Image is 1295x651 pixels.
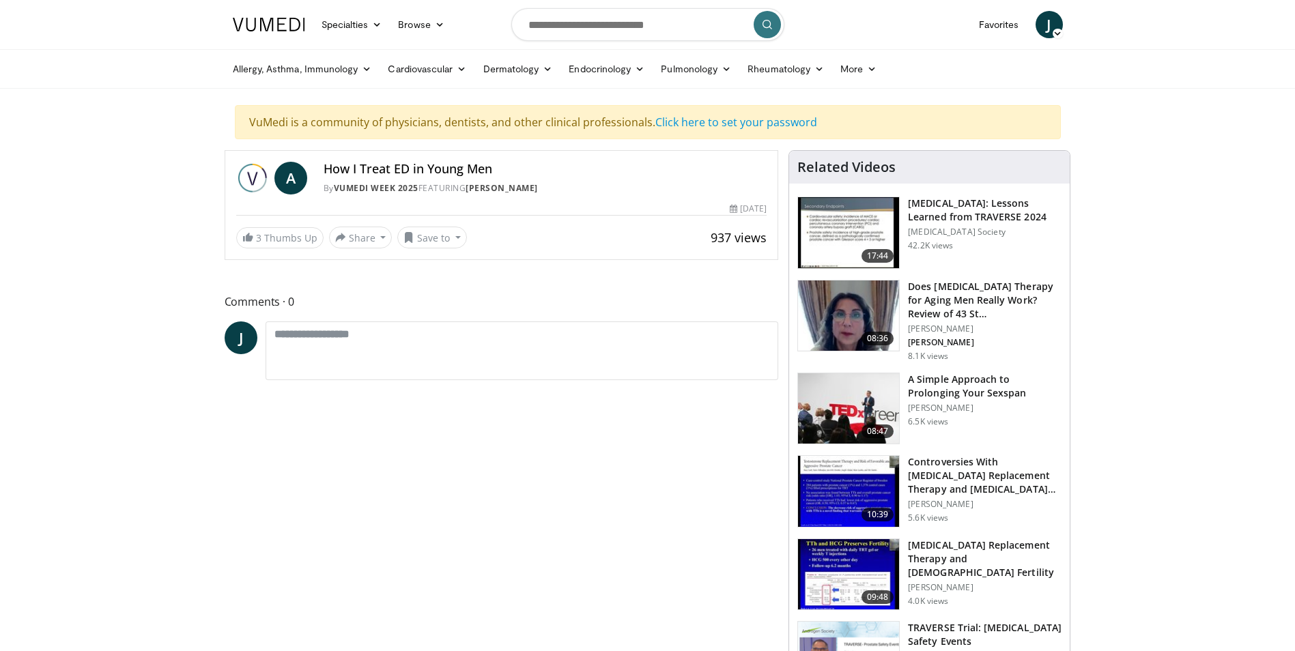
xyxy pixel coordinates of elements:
[908,455,1062,496] h3: Controversies With [MEDICAL_DATA] Replacement Therapy and [MEDICAL_DATA] Can…
[225,55,380,83] a: Allergy, Asthma, Immunology
[908,337,1062,348] p: [PERSON_NAME]
[798,373,899,444] img: c4bd4661-e278-4c34-863c-57c104f39734.150x105_q85_crop-smart_upscale.jpg
[655,115,817,130] a: Click here to set your password
[908,582,1062,593] p: [PERSON_NAME]
[334,182,418,194] a: Vumedi Week 2025
[798,280,899,351] img: 4d4bce34-7cbb-4531-8d0c-5308a71d9d6c.150x105_q85_crop-smart_upscale.jpg
[236,162,269,194] img: Vumedi Week 2025
[862,249,894,263] span: 17:44
[730,203,767,215] div: [DATE]
[908,280,1062,321] h3: Does [MEDICAL_DATA] Therapy for Aging Men Really Work? Review of 43 St…
[324,182,767,194] div: By FEATURING
[236,227,324,248] a: 3 Thumbs Up
[797,373,1062,445] a: 08:47 A Simple Approach to Prolonging Your Sexspan [PERSON_NAME] 6.5K views
[235,105,1061,139] div: VuMedi is a community of physicians, dentists, and other clinical professionals.
[797,197,1062,269] a: 17:44 [MEDICAL_DATA]: Lessons Learned from TRAVERSE 2024 [MEDICAL_DATA] Society 42.2K views
[797,159,896,175] h4: Related Videos
[225,321,257,354] a: J
[908,240,953,251] p: 42.2K views
[908,512,948,523] p: 5.6K views
[908,499,1062,510] p: [PERSON_NAME]
[380,55,474,83] a: Cardiovascular
[466,182,538,194] a: [PERSON_NAME]
[397,227,467,248] button: Save to
[908,416,948,427] p: 6.5K views
[908,621,1062,648] h3: TRAVERSE Trial: [MEDICAL_DATA] Safety Events
[225,293,779,310] span: Comments 0
[908,227,1062,237] p: [MEDICAL_DATA] Society
[908,197,1062,224] h3: [MEDICAL_DATA]: Lessons Learned from TRAVERSE 2024
[798,456,899,527] img: 418933e4-fe1c-4c2e-be56-3ce3ec8efa3b.150x105_q85_crop-smart_upscale.jpg
[908,373,1062,400] h3: A Simple Approach to Prolonging Your Sexspan
[475,55,561,83] a: Dermatology
[908,351,948,362] p: 8.1K views
[711,229,767,246] span: 937 views
[798,197,899,268] img: 1317c62a-2f0d-4360-bee0-b1bff80fed3c.150x105_q85_crop-smart_upscale.jpg
[560,55,653,83] a: Endocrinology
[908,403,1062,414] p: [PERSON_NAME]
[797,538,1062,611] a: 09:48 [MEDICAL_DATA] Replacement Therapy and [DEMOGRAPHIC_DATA] Fertility [PERSON_NAME] 4.0K views
[233,18,305,31] img: VuMedi Logo
[862,424,894,438] span: 08:47
[832,55,885,83] a: More
[313,11,390,38] a: Specialties
[862,508,894,521] span: 10:39
[797,280,1062,362] a: 08:36 Does [MEDICAL_DATA] Therapy for Aging Men Really Work? Review of 43 St… [PERSON_NAME] [PERS...
[908,323,1062,334] p: [PERSON_NAME]
[324,162,767,177] h4: How I Treat ED in Young Men
[862,332,894,345] span: 08:36
[862,590,894,604] span: 09:48
[274,162,307,194] a: A
[1036,11,1063,38] a: J
[971,11,1027,38] a: Favorites
[329,227,393,248] button: Share
[511,8,784,41] input: Search topics, interventions
[908,596,948,607] p: 4.0K views
[653,55,739,83] a: Pulmonology
[798,539,899,610] img: 58e29ddd-d015-4cd9-bf96-f28e303b730c.150x105_q85_crop-smart_upscale.jpg
[797,455,1062,527] a: 10:39 Controversies With [MEDICAL_DATA] Replacement Therapy and [MEDICAL_DATA] Can… [PERSON_NAME]...
[390,11,453,38] a: Browse
[739,55,832,83] a: Rheumatology
[908,538,1062,579] h3: [MEDICAL_DATA] Replacement Therapy and [DEMOGRAPHIC_DATA] Fertility
[256,231,261,244] span: 3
